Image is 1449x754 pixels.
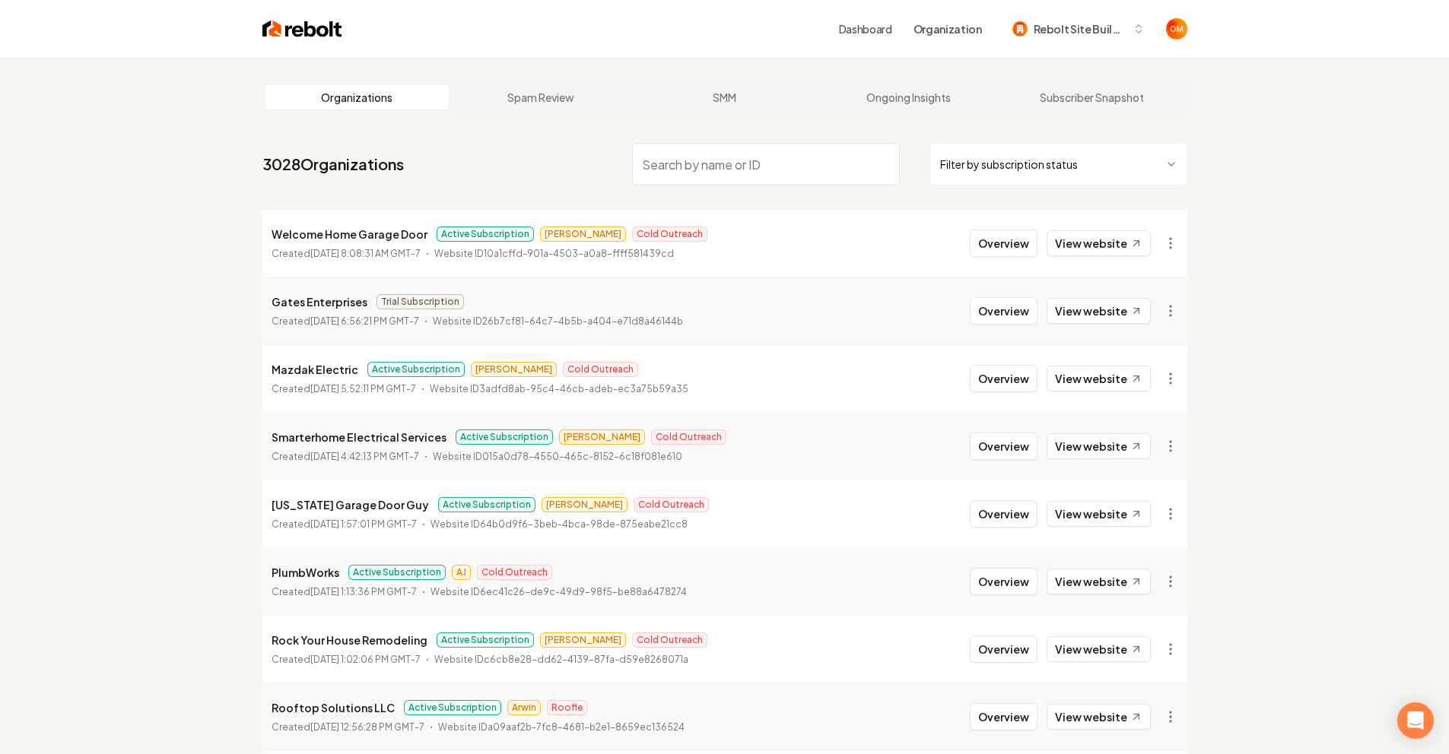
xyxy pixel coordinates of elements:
[477,565,552,580] span: Cold Outreach
[651,429,726,445] span: Cold Outreach
[262,18,342,40] img: Rebolt Logo
[633,85,817,109] a: SMM
[1047,366,1151,391] a: View website
[377,294,464,309] span: Trial Subscription
[272,563,339,581] p: PlumbWorks
[456,429,553,445] span: Active Subscription
[272,293,367,311] p: Gates Enterprises
[1012,21,1028,36] img: Rebolt Site Builder
[437,632,534,648] span: Active Subscription
[272,428,446,446] p: Smarterhome Electrical Services
[970,635,1037,663] button: Overview
[348,565,446,580] span: Active Subscription
[431,517,688,532] p: Website ID 64b0d9f6-3beb-4bca-98de-875eabe21cc8
[970,500,1037,527] button: Overview
[1047,501,1151,527] a: View website
[634,497,709,512] span: Cold Outreach
[272,449,419,464] p: Created
[1000,85,1184,109] a: Subscriber Snapshot
[310,315,419,327] time: [DATE] 6:56:21 PM GMT-7
[1397,702,1434,739] div: Open Intercom Messenger
[272,496,429,514] p: [US_STATE] Garage Door Guy
[272,246,421,261] p: Created
[437,227,534,242] span: Active Subscription
[310,721,424,733] time: [DATE] 12:56:28 PM GMT-7
[542,497,628,512] span: [PERSON_NAME]
[1047,230,1151,256] a: View website
[438,720,685,735] p: Website ID a09aaf2b-7fc8-4681-b2e1-8659ec136524
[367,362,465,377] span: Active Subscription
[272,382,416,397] p: Created
[434,246,674,261] p: Website ID 10a1cffd-901a-4503-a0a8-ffff581439cd
[970,568,1037,595] button: Overview
[816,85,1000,109] a: Ongoing Insights
[1047,704,1151,730] a: View website
[1047,636,1151,662] a: View website
[449,85,633,109] a: Spam Review
[272,720,424,735] p: Created
[547,700,587,715] span: Roofle
[272,652,421,667] p: Created
[434,652,688,667] p: Website ID c6cb8e28-dd62-4139-87fa-d59e8268071a
[310,383,416,394] time: [DATE] 5:52:11 PM GMT-7
[310,586,417,597] time: [DATE] 1:13:36 PM GMT-7
[272,585,417,600] p: Created
[540,227,626,242] span: [PERSON_NAME]
[563,362,638,377] span: Cold Outreach
[507,700,541,715] span: Arwin
[1166,18,1187,40] img: Omar Molai
[430,382,688,397] p: Website ID 3adfd8ab-95c4-46cb-adeb-ec3a75b59a35
[970,365,1037,392] button: Overview
[632,227,707,242] span: Cold Outreach
[262,154,404,175] a: 3028Organizations
[904,15,991,43] button: Organization
[632,632,707,648] span: Cold Outreach
[839,21,892,36] a: Dashboard
[310,451,419,462] time: [DATE] 4:42:13 PM GMT-7
[1166,18,1187,40] button: Open user button
[970,432,1037,460] button: Overview
[272,225,427,243] p: Welcome Home Garage Door
[433,314,683,329] p: Website ID 26b7cf81-64c7-4b5b-a404-e71d8a46144b
[559,429,645,445] span: [PERSON_NAME]
[272,699,395,717] p: Rooftop Solutions LLC
[310,654,421,665] time: [DATE] 1:02:06 PM GMT-7
[272,360,358,379] p: Mazdak Electric
[265,85,450,109] a: Organizations
[1047,298,1151,324] a: View website
[1047,569,1151,594] a: View website
[310,518,417,530] time: [DATE] 1:57:01 PM GMT-7
[272,631,427,649] p: Rock Your House Remodeling
[404,700,501,715] span: Active Subscription
[438,497,535,512] span: Active Subscription
[310,248,421,259] time: [DATE] 8:08:31 AM GMT-7
[1047,433,1151,459] a: View website
[433,449,682,464] p: Website ID 015a0d78-4550-465c-8152-6c18f081e610
[452,565,471,580] span: AJ
[970,297,1037,325] button: Overview
[970,230,1037,257] button: Overview
[632,143,900,185] input: Search by name or ID
[1034,21,1126,37] span: Rebolt Site Builder
[272,314,419,329] p: Created
[540,632,626,648] span: [PERSON_NAME]
[431,585,687,600] p: Website ID 6ec41c26-de9c-49d9-98f5-be88a6478274
[272,517,417,532] p: Created
[970,703,1037,730] button: Overview
[471,362,557,377] span: [PERSON_NAME]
